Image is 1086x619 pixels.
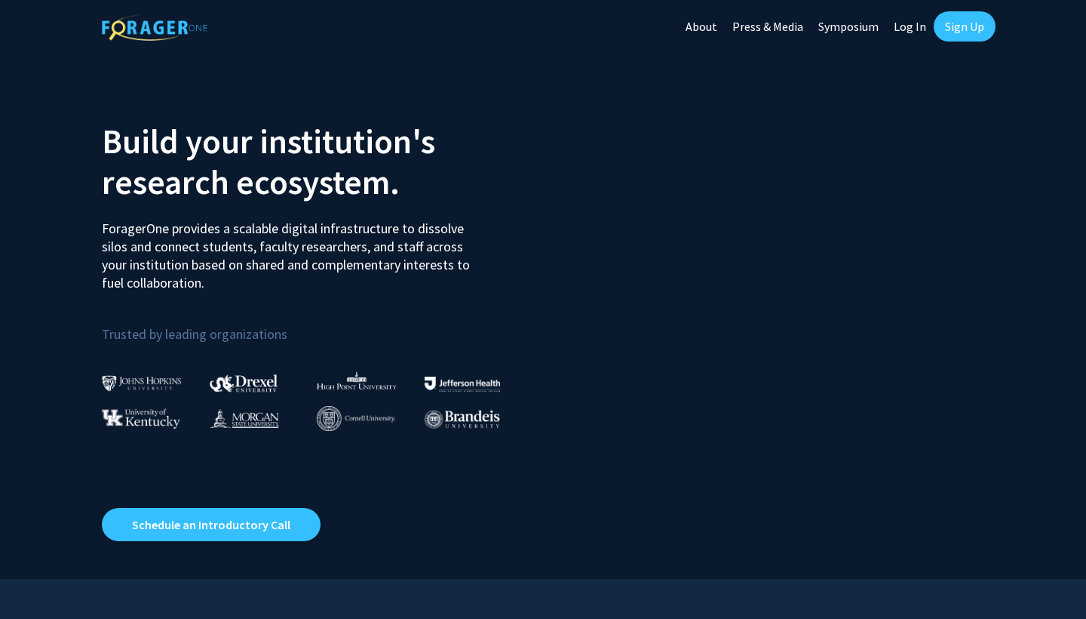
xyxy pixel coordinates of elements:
[102,304,532,346] p: Trusted by leading organizations
[210,408,279,428] img: Morgan State University
[102,408,180,429] img: University of Kentucky
[102,375,182,391] img: Johns Hopkins University
[102,208,480,292] p: ForagerOne provides a scalable digital infrastructure to dissolve silos and connect students, fac...
[425,410,500,429] img: Brandeis University
[210,374,278,392] img: Drexel University
[102,121,532,202] h2: Build your institution's research ecosystem.
[102,14,207,41] img: ForagerOne Logo
[317,371,397,390] img: High Point University
[425,377,500,391] img: Thomas Jefferson University
[102,508,321,541] a: Opens in a new tab
[934,11,995,42] a: Sign Up
[317,406,395,431] img: Cornell University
